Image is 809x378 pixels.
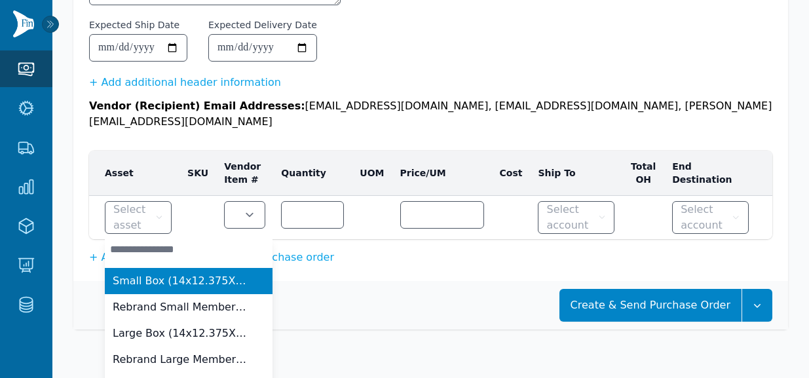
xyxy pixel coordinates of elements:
[89,100,305,112] span: Vendor (Recipient) Email Addresses:
[208,18,317,31] label: Expected Delivery Date
[392,151,492,196] th: Price/UM
[530,151,622,196] th: Ship To
[273,151,352,196] th: Quantity
[89,100,772,128] span: [EMAIL_ADDRESS][DOMAIN_NAME], [EMAIL_ADDRESS][DOMAIN_NAME], [PERSON_NAME][EMAIL_ADDRESS][DOMAIN_N...
[113,202,153,233] span: Select asset
[13,10,34,37] img: Finventory
[179,151,216,196] th: SKU
[352,151,392,196] th: UOM
[105,201,172,234] button: Select asset
[538,201,614,234] button: Select account
[89,18,179,31] label: Expected Ship Date
[559,289,742,322] button: Create & Send Purchase Order
[622,151,664,196] th: Total OH
[216,151,273,196] th: Vendor Item #
[492,151,531,196] th: Cost
[89,75,281,90] button: + Add additional header information
[664,151,757,196] th: End Destination
[681,202,729,233] span: Select account
[89,250,334,265] button: + Add another line item to this purchase order
[89,151,179,196] th: Asset
[546,202,595,233] span: Select account
[672,201,749,234] button: Select account
[105,236,273,263] input: Select asset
